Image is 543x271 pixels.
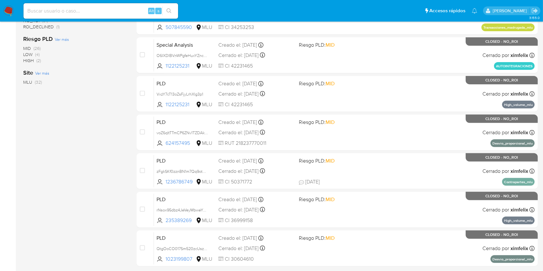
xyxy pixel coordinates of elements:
a: Notificaciones [472,8,477,14]
span: Alt [149,8,154,14]
input: Buscar usuario o caso... [24,7,178,15]
span: s [157,8,159,14]
span: Accesos rápidos [429,7,465,14]
a: Salir [531,7,538,14]
span: 3.155.0 [529,15,540,20]
button: search-icon [162,6,176,15]
p: agustin.duran@mercadolibre.com [493,8,529,14]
